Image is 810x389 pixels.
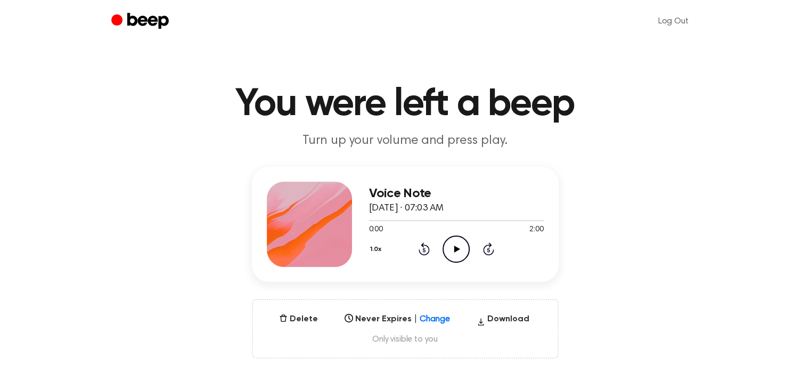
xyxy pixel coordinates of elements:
span: [DATE] · 07:03 AM [369,204,444,213]
h1: You were left a beep [133,85,678,124]
button: Download [472,313,534,330]
button: Delete [275,313,322,326]
p: Turn up your volume and press play. [201,132,610,150]
button: 1.0x [369,240,386,258]
span: 0:00 [369,224,383,236]
a: Beep [111,11,171,32]
span: 2:00 [529,224,543,236]
a: Log Out [648,9,699,34]
h3: Voice Note [369,187,544,201]
span: Only visible to you [266,334,545,345]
